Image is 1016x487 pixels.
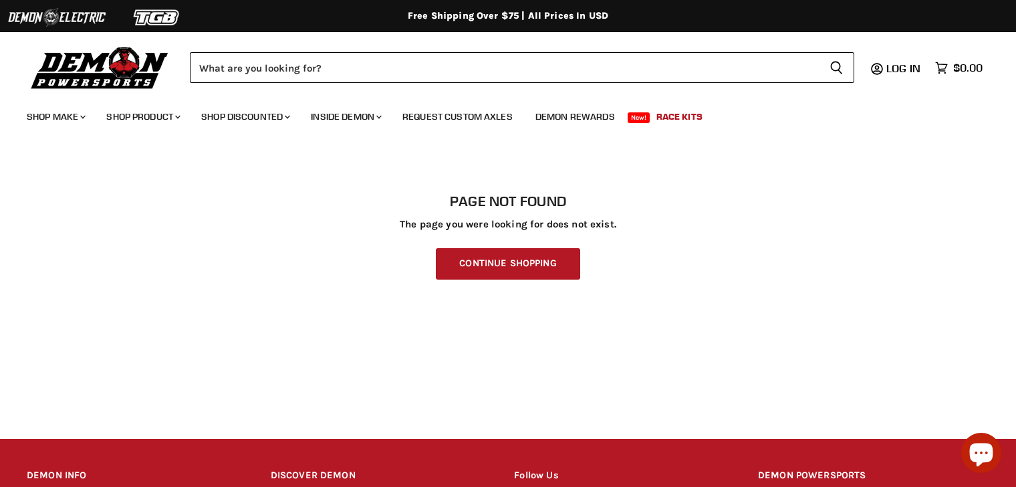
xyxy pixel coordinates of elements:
img: TGB Logo 2 [107,5,207,30]
img: Demon Electric Logo 2 [7,5,107,30]
img: Demon Powersports [27,43,173,91]
span: New! [628,112,650,123]
a: Shop Product [96,103,188,130]
h1: Page not found [27,193,989,209]
form: Product [190,52,854,83]
ul: Main menu [17,98,979,130]
span: $0.00 [953,62,983,74]
span: Log in [886,62,920,75]
a: Continue Shopping [436,248,580,280]
inbox-online-store-chat: Shopify online store chat [957,433,1005,476]
a: Inside Demon [301,103,390,130]
a: Shop Make [17,103,94,130]
button: Search [819,52,854,83]
input: Search [190,52,819,83]
p: The page you were looking for does not exist. [27,219,989,230]
a: Race Kits [646,103,713,130]
a: Shop Discounted [191,103,298,130]
a: Log in [880,62,928,74]
a: Request Custom Axles [392,103,523,130]
a: $0.00 [928,58,989,78]
a: Demon Rewards [525,103,625,130]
